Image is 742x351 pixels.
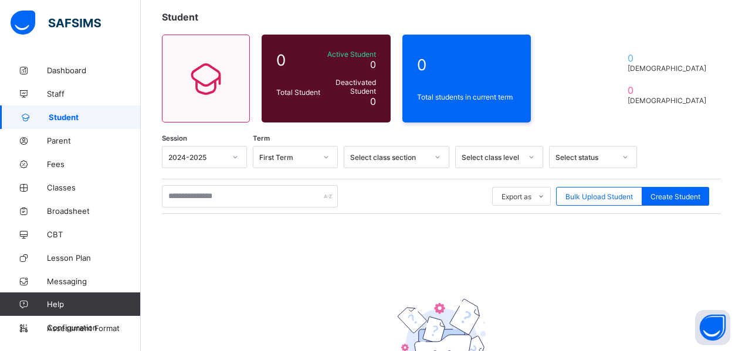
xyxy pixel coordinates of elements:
[628,96,706,105] span: [DEMOGRAPHIC_DATA]
[47,253,141,263] span: Lesson Plan
[628,84,706,96] span: 0
[47,136,141,145] span: Parent
[162,134,187,142] span: Session
[565,192,633,201] span: Bulk Upload Student
[417,93,517,101] span: Total students in current term
[47,159,141,169] span: Fees
[417,56,517,74] span: 0
[695,310,730,345] button: Open asap
[47,299,140,309] span: Help
[350,153,428,162] div: Select class section
[11,11,101,35] img: safsims
[49,113,141,122] span: Student
[650,192,700,201] span: Create Student
[326,50,376,59] span: Active Student
[628,64,706,73] span: [DEMOGRAPHIC_DATA]
[162,11,198,23] span: Student
[370,96,376,107] span: 0
[370,59,376,70] span: 0
[47,277,141,286] span: Messaging
[47,206,141,216] span: Broadsheet
[462,153,521,162] div: Select class level
[326,78,376,96] span: Deactivated Student
[502,192,531,201] span: Export as
[273,85,323,100] div: Total Student
[259,153,316,162] div: First Term
[628,52,706,64] span: 0
[47,230,141,239] span: CBT
[168,153,225,162] div: 2024-2025
[253,134,270,142] span: Term
[47,66,141,75] span: Dashboard
[47,89,141,98] span: Staff
[47,183,141,192] span: Classes
[47,323,140,332] span: Configuration
[555,153,615,162] div: Select status
[276,51,320,69] span: 0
